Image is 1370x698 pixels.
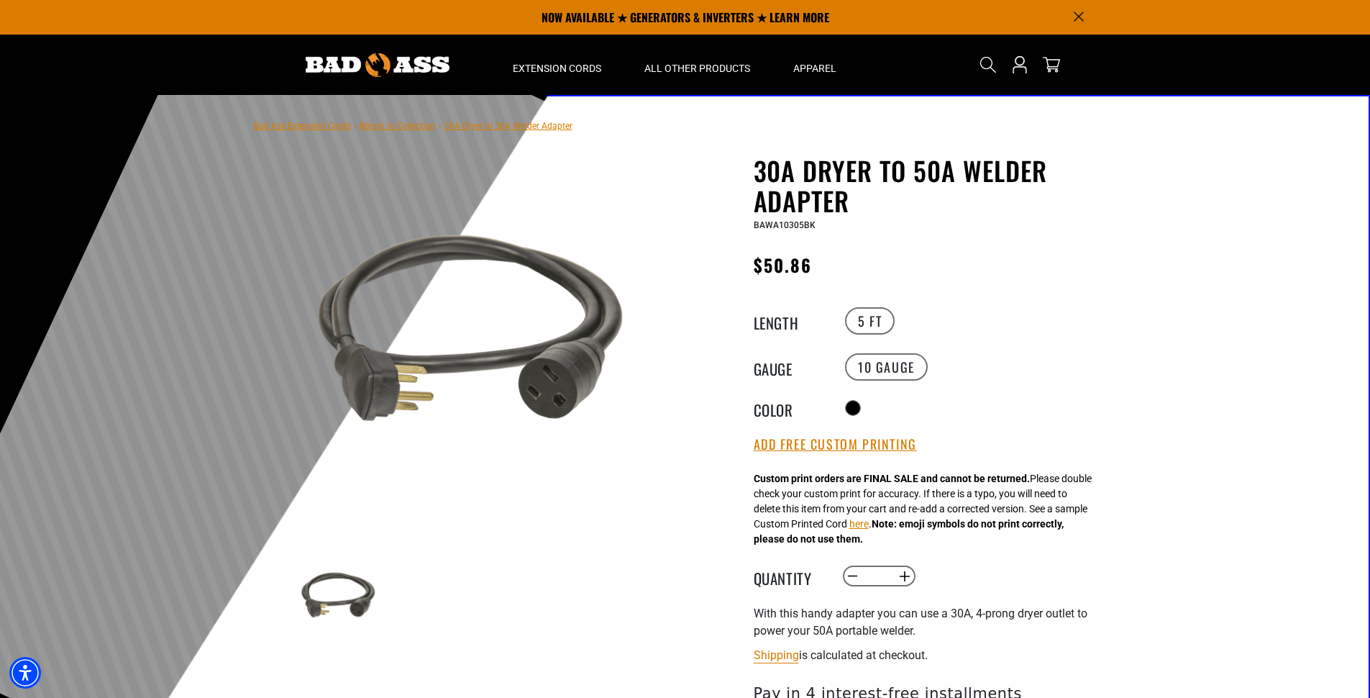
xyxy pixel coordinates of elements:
[754,220,816,230] span: BAWA10305BK
[845,307,895,335] label: 5 FT
[354,121,357,131] span: ›
[513,62,601,75] span: Extension Cords
[754,473,1030,484] strong: Custom print orders are FINAL SALE and cannot be returned.
[754,605,1106,640] p: With this handy adapter you can use a 30A, 4-prong dryer outlet to power your 50A portable welder.
[772,35,858,95] summary: Apparel
[754,155,1106,216] h1: 30A Dryer to 50A Welder Adapter
[849,517,869,532] button: here
[754,437,917,453] button: Add Free Custom Printing
[754,567,826,586] label: Quantity
[754,312,826,330] legend: Length
[1008,35,1031,95] a: Open this option
[754,252,812,278] span: $50.86
[296,158,643,505] img: black
[306,53,449,77] img: Bad Ass Extension Cords
[254,117,572,134] nav: breadcrumbs
[644,62,750,75] span: All Other Products
[254,121,351,131] a: Bad Ass Extension Cords
[754,399,826,417] legend: Color
[491,35,623,95] summary: Extension Cords
[754,471,1092,547] div: Please double check your custom print for accuracy. If there is a typo, you will need to delete t...
[845,353,928,381] label: 10 Gauge
[754,358,826,376] legend: Gauge
[360,121,436,131] a: Return to Collection
[754,518,1064,545] strong: Note: emoji symbols do not print correctly, please do not use them.
[977,53,1000,76] summary: Search
[9,657,41,689] div: Accessibility Menu
[623,35,772,95] summary: All Other Products
[793,62,836,75] span: Apparel
[439,121,442,131] span: ›
[1040,56,1063,73] a: cart
[296,554,380,638] img: black
[754,645,1106,665] div: is calculated at checkout.
[754,648,799,662] a: Shipping
[444,121,572,131] span: 30A Dryer to 50A Welder Adapter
